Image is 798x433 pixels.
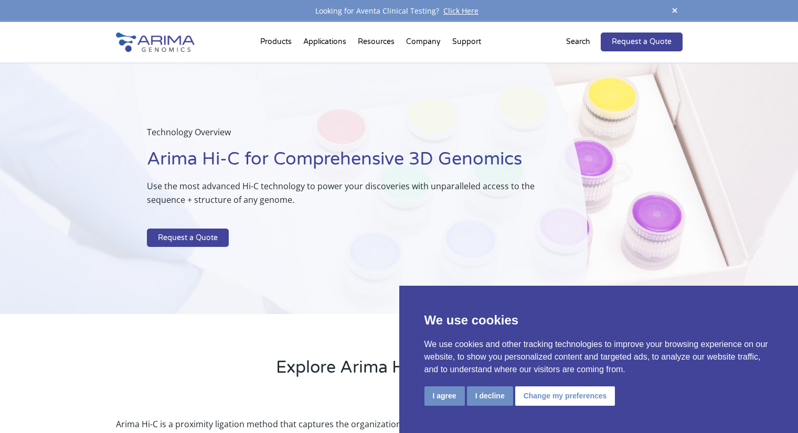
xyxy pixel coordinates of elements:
a: Request a Quote [601,33,683,51]
button: I decline [467,386,513,406]
p: We use cookies and other tracking technologies to improve your browsing experience on our website... [424,338,773,376]
button: Change my preferences [515,386,615,406]
h2: Explore Arima Hi-C Technology [116,356,683,387]
img: Arima-Genomics-logo [116,33,195,52]
p: We use cookies [424,311,773,330]
div: Looking for Aventa Clinical Testing? [116,4,683,18]
button: I agree [424,386,465,406]
a: Click Here [439,6,483,16]
p: Use the most advanced Hi-C technology to power your discoveries with unparalleled access to the s... [147,179,535,215]
a: Request a Quote [147,229,229,247]
h1: Arima Hi-C for Comprehensive 3D Genomics [147,147,535,179]
p: Search [566,35,590,49]
p: Technology Overview [147,125,535,147]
